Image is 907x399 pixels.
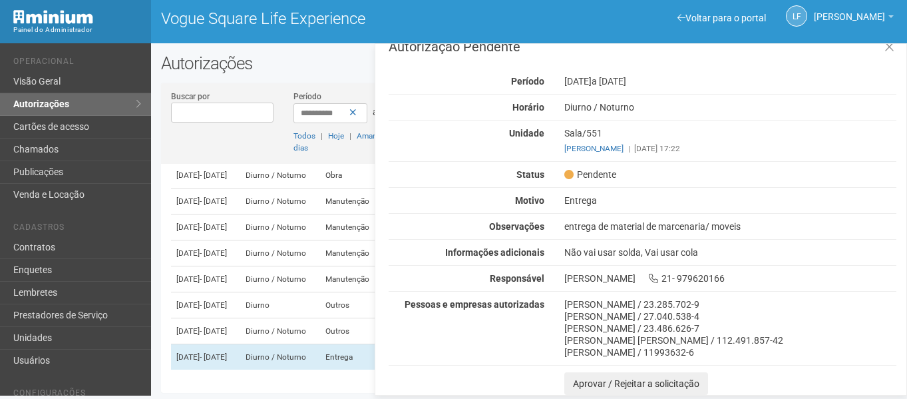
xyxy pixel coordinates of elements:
a: LF [786,5,807,27]
td: [DATE] [171,318,240,344]
a: [PERSON_NAME] [814,13,894,24]
td: [DATE] [171,266,240,292]
a: Hoje [328,131,344,141]
strong: Responsável [490,273,544,284]
strong: Unidade [509,128,544,139]
strong: Informações adicionais [445,247,544,258]
strong: Status [516,169,544,180]
td: Diurno / Noturno [240,189,320,214]
td: Diurno [240,292,320,318]
span: - [DATE] [200,352,227,362]
td: [DATE] [171,292,240,318]
div: [PERSON_NAME] / 23.486.626-7 [564,322,896,334]
div: entrega de material de marcenaria/ moveis [554,220,906,232]
h1: Vogue Square Life Experience [161,10,519,27]
td: Diurno / Noturno [240,214,320,240]
div: Sala/551 [554,127,906,155]
h2: Autorizações [161,53,897,73]
td: Diurno / Noturno [240,266,320,292]
td: Obra [320,163,381,189]
td: [DATE] [171,240,240,266]
div: [PERSON_NAME] / 11993632-6 [564,346,896,358]
td: Diurno / Noturno [240,163,320,189]
td: Manutenção [320,266,381,292]
span: - [DATE] [200,326,227,336]
div: Entrega [554,195,906,206]
span: | [321,131,323,141]
span: - [DATE] [200,300,227,310]
div: [PERSON_NAME] / 27.040.538-4 [564,310,896,322]
div: Diurno / Noturno [554,101,906,113]
li: Cadastros [13,222,141,236]
td: Diurno / Noturno [240,318,320,344]
span: - [DATE] [200,171,227,180]
strong: Período [511,76,544,87]
a: Voltar para o portal [677,13,766,23]
div: [DATE] 17:22 [564,143,896,155]
div: [PERSON_NAME] / 23.285.702-9 [564,298,896,310]
div: [PERSON_NAME] 21- 979620166 [554,272,906,284]
td: Manutenção [320,189,381,214]
strong: Observações [489,221,544,232]
div: [DATE] [554,75,906,87]
td: Outros [320,318,381,344]
a: Amanhã [357,131,386,141]
button: Aprovar / Rejeitar a solicitação [564,372,708,395]
strong: Pessoas e empresas autorizadas [405,299,544,310]
span: a [373,107,378,117]
label: Período [293,91,321,103]
span: - [DATE] [200,274,227,284]
strong: Motivo [515,195,544,206]
span: Pendente [564,169,616,181]
span: - [DATE] [200,222,227,232]
span: - [DATE] [200,248,227,258]
div: Painel do Administrador [13,24,141,36]
h3: Autorização Pendente [389,40,896,53]
td: [DATE] [171,163,240,189]
a: Todos [293,131,315,141]
td: [DATE] [171,189,240,214]
span: | [629,144,631,153]
td: [DATE] [171,214,240,240]
td: [DATE] [171,344,240,370]
a: [PERSON_NAME] [564,144,624,153]
td: Outros [320,292,381,318]
img: Minium [13,10,93,24]
td: Entrega [320,344,381,370]
div: Não vai usar solda, Vai usar cola [554,246,906,258]
td: Diurno / Noturno [240,344,320,370]
td: Manutenção [320,240,381,266]
td: Manutenção [320,214,381,240]
label: Buscar por [171,91,210,103]
strong: Horário [512,102,544,113]
li: Operacional [13,57,141,71]
span: a [DATE] [592,76,626,87]
span: | [349,131,351,141]
span: - [DATE] [200,197,227,206]
div: [PERSON_NAME] [PERSON_NAME] / 112.491.857-42 [564,334,896,346]
td: Diurno / Noturno [240,240,320,266]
